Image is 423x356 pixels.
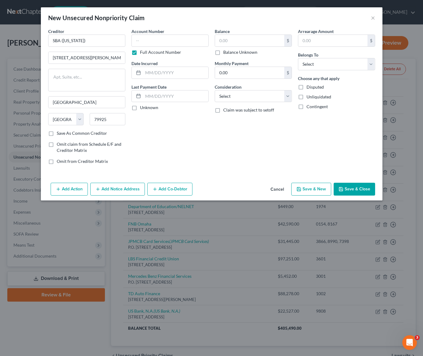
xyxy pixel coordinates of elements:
input: Search creditor by name... [48,35,125,47]
span: Disputed [306,84,324,90]
span: Omit claim from Schedule E/F and Creditor Matrix [57,141,121,153]
input: -- [131,35,209,47]
label: Balance [215,28,230,35]
button: Add Notice Address [90,183,145,196]
span: Unliquidated [306,94,331,99]
label: Date Incurred [131,60,158,67]
iframe: Intercom live chat [402,335,417,350]
div: New Unsecured Nonpriority Claim [48,13,145,22]
div: $ [284,67,292,79]
span: 3 [415,335,420,340]
input: MM/DD/YYYY [143,90,208,102]
label: Full Account Number [140,49,181,55]
label: Account Number [131,28,164,35]
span: Creditor [48,29,64,34]
label: Save As Common Creditor [57,130,107,136]
input: Enter zip... [90,113,125,125]
span: Claim was subject to setoff [223,107,274,112]
button: Save & New [291,183,331,196]
input: MM/DD/YYYY [143,67,208,79]
label: Choose any that apply [298,75,339,82]
input: 0.00 [215,35,284,46]
button: Add Action [51,183,88,196]
input: 0.00 [215,67,284,79]
label: Consideration [215,84,242,90]
button: Cancel [266,183,289,196]
span: Contingent [306,104,328,109]
button: Add Co-Debtor [147,183,192,196]
label: Balance Unknown [223,49,257,55]
div: $ [284,35,292,46]
button: Save & Close [334,183,375,196]
div: $ [367,35,375,46]
label: Unknown [140,105,158,111]
input: Enter city... [48,97,125,108]
span: Belongs To [298,52,318,57]
label: Arrearage Amount [298,28,334,35]
button: × [371,14,375,21]
input: 0.00 [298,35,367,46]
span: Omit from Creditor Matrix [57,159,108,164]
label: Monthly Payment [215,60,249,67]
input: Enter address... [48,52,125,64]
label: Last Payment Date [131,84,167,90]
